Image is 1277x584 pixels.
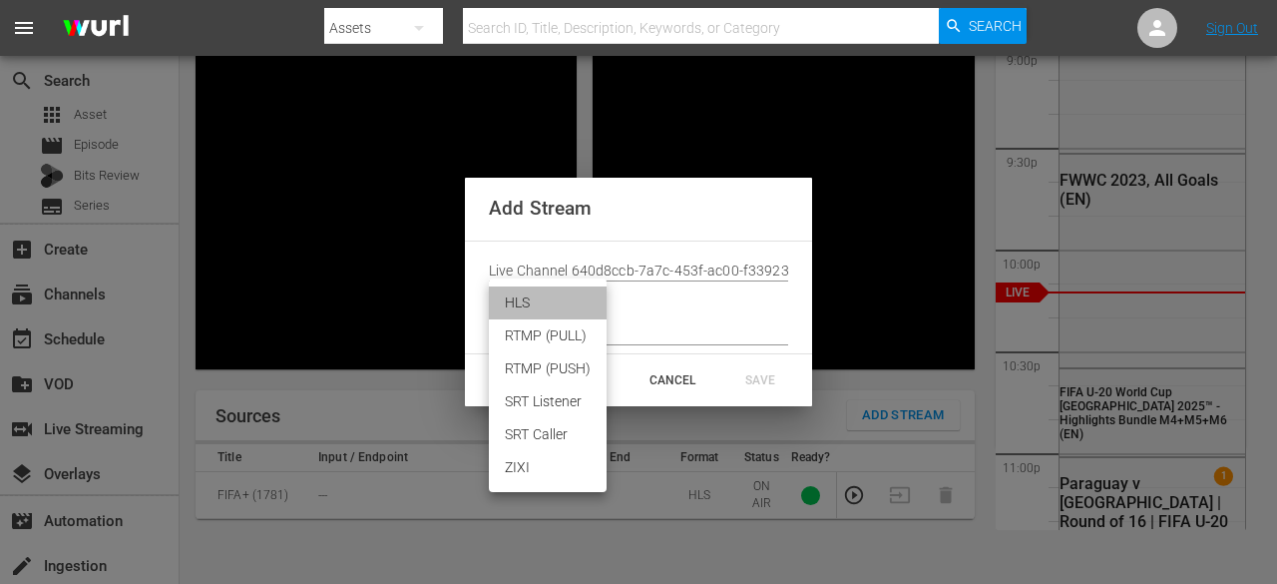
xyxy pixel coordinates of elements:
li: HLS [489,287,607,319]
a: Sign Out [1206,20,1258,36]
span: menu [12,16,36,40]
li: RTMP (PULL) [489,319,607,352]
span: Search [969,8,1022,44]
img: ans4CAIJ8jUAAAAAAAAAAAAAAAAAAAAAAAAgQb4GAAAAAAAAAAAAAAAAAAAAAAAAJMjXAAAAAAAAAAAAAAAAAAAAAAAAgAT5G... [48,5,144,52]
li: ZIXI [489,451,607,484]
li: SRT Listener [489,385,607,418]
li: SRT Caller [489,418,607,451]
li: RTMP (PUSH) [489,352,607,385]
